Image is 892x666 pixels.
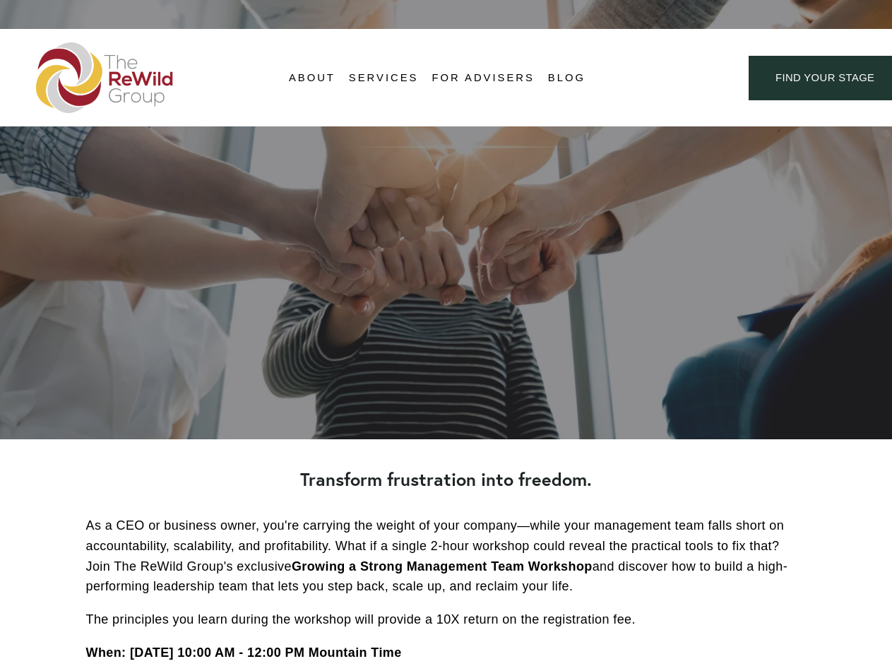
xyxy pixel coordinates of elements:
[289,68,335,89] a: folder dropdown
[86,609,807,630] p: The principles you learn during the workshop will provide a 10X return on the registration fee.
[36,42,174,113] img: The ReWild Group
[349,69,419,88] span: Services
[300,468,592,491] strong: Transform frustration into freedom.
[86,516,807,597] p: As a CEO or business owner, you're carrying the weight of your company—while your management team...
[86,646,126,660] strong: When:
[289,69,335,88] span: About
[432,68,534,89] a: For Advisers
[292,559,593,573] strong: Growing a Strong Management Team Workshop
[548,68,585,89] a: Blog
[349,68,419,89] a: folder dropdown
